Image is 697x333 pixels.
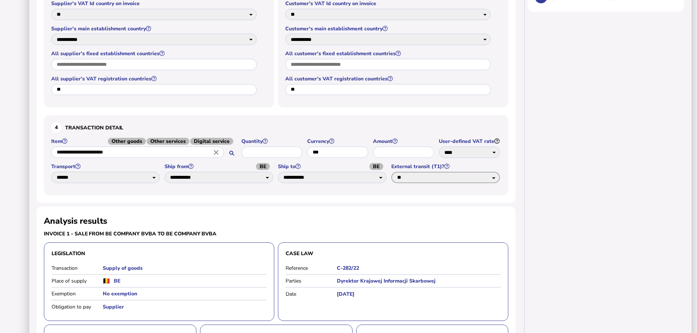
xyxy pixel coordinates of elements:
[212,148,220,156] i: Close
[51,75,258,82] label: All supplier's VAT registration countries
[52,250,267,257] h3: Legislation
[103,290,267,297] h5: No exemption
[51,138,238,145] label: Item
[52,303,103,310] label: Obligation to pay
[337,277,501,284] h5: Dyrektor Krajowej Informacji Skarbowej
[439,138,501,145] label: User-defined VAT rate
[337,291,501,298] h5: [DATE]
[52,290,103,297] label: Exemption
[52,265,103,272] label: Transaction
[51,25,258,32] label: Supplier's main establishment country
[103,303,267,310] h5: Supplier
[103,265,267,272] h5: Supply of goods
[44,115,508,195] section: Define the item, and answer additional questions
[51,163,161,170] label: Transport
[241,138,304,145] label: Quantity
[285,25,492,32] label: Customer's main establishment country
[369,163,383,170] span: BE
[147,138,189,145] span: Other services
[108,138,146,145] span: Other goods
[278,163,388,170] label: Ship to
[52,277,103,284] label: Place of supply
[373,138,435,145] label: Amount
[114,277,120,284] h5: BE
[51,122,61,133] div: 4
[44,215,107,227] h2: Analysis results
[286,277,337,284] label: Parties
[307,138,369,145] label: Currency
[44,230,274,237] h3: Invoice 1 - sale from BE Company BVBA to BE Company BVBA
[391,163,501,170] label: External transit (T1)?
[337,265,501,272] h5: C-282/22
[51,122,501,133] h3: Transaction detail
[286,265,337,272] label: Reference
[51,50,258,57] label: All supplier's fixed establishment countries
[256,163,270,170] span: BE
[286,291,337,298] label: Date
[165,163,274,170] label: Ship from
[285,50,492,57] label: All customer's fixed establishment countries
[190,138,233,145] span: Digital service
[285,75,492,82] label: All customer's VAT registration countries
[103,278,110,284] img: be.png
[286,250,501,257] h3: Case law
[226,147,238,159] button: Search for an item by HS code or use natural language description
